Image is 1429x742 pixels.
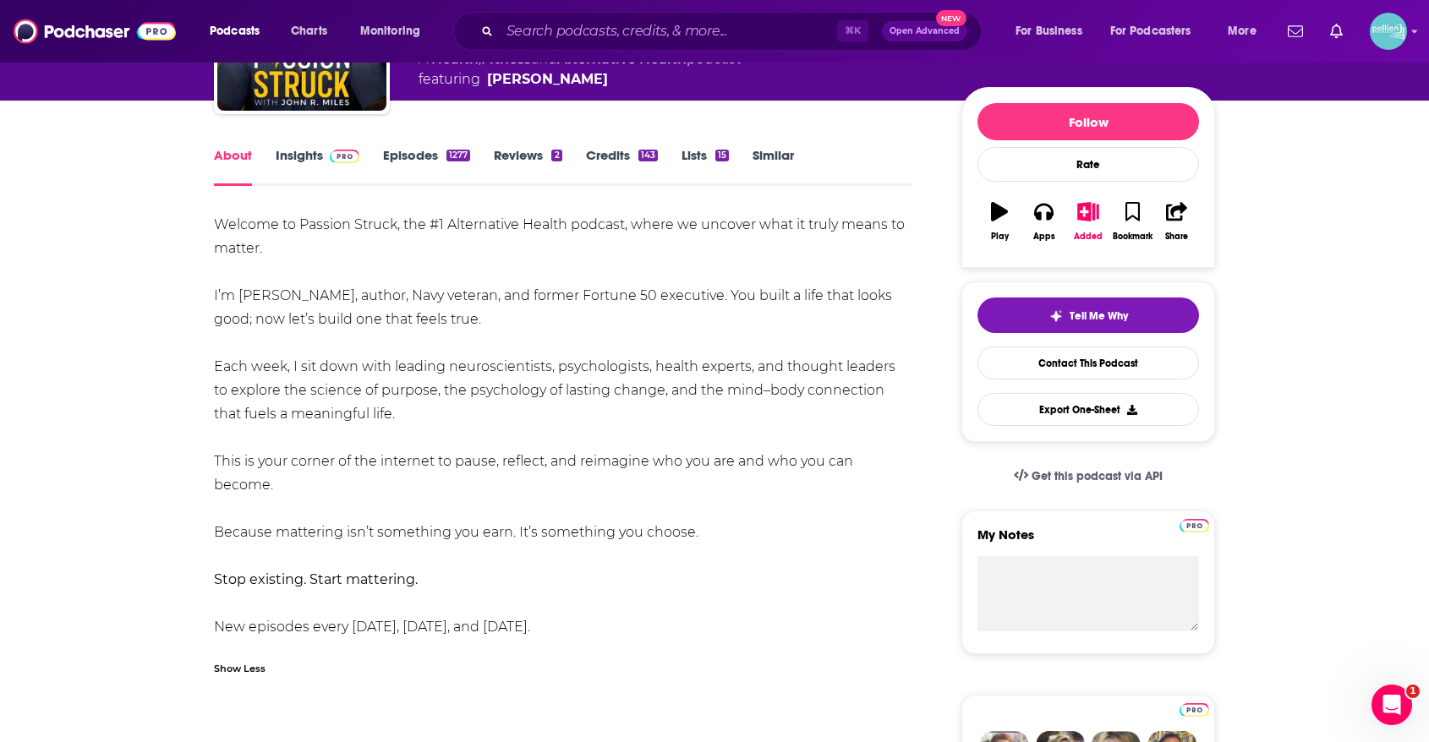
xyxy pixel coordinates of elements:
[276,147,359,186] a: InsightsPodchaser Pro
[715,150,729,161] div: 15
[890,27,960,35] span: Open Advanced
[469,12,998,51] div: Search podcasts, credits, & more...
[1180,703,1209,717] img: Podchaser Pro
[1180,519,1209,532] img: Podchaser Pro
[1180,701,1209,717] a: Pro website
[1021,191,1065,252] button: Apps
[446,150,470,161] div: 1277
[487,69,608,90] a: John R. Miles
[479,51,481,67] span: ,
[1180,516,1209,532] a: Pro website
[551,150,561,161] div: 2
[481,51,531,67] a: Fitness
[419,69,741,90] span: featuring
[210,19,260,43] span: Podcasts
[977,103,1199,140] button: Follow
[14,15,176,47] img: Podchaser - Follow, Share and Rate Podcasts
[882,21,967,41] button: Open AdvancedNew
[837,20,868,42] span: ⌘ K
[977,147,1199,182] div: Rate
[214,571,418,587] strong: Stop existing. Start mattering.
[383,147,470,186] a: Episodes1277
[1004,18,1103,45] button: open menu
[214,213,912,639] div: Welcome to Passion Struck, the #1 Alternative Health podcast, where we uncover what it truly mean...
[500,18,837,45] input: Search podcasts, credits, & more...
[557,51,687,67] a: Alternative Health
[1372,685,1412,725] iframe: Intercom live chat
[1110,191,1154,252] button: Bookmark
[1406,685,1420,698] span: 1
[1070,309,1128,323] span: Tell Me Why
[1113,232,1153,242] div: Bookmark
[936,10,966,26] span: New
[977,346,1199,379] a: Contact This Podcast
[638,150,658,161] div: 143
[977,297,1199,333] button: tell me why sparkleTell Me Why
[1074,232,1103,242] div: Added
[1049,309,1063,323] img: tell me why sparkle
[348,18,442,45] button: open menu
[1033,232,1055,242] div: Apps
[1228,19,1257,43] span: More
[1323,17,1350,46] a: Show notifications dropdown
[280,18,337,45] a: Charts
[991,232,1009,242] div: Play
[1066,191,1110,252] button: Added
[1165,232,1188,242] div: Share
[330,150,359,163] img: Podchaser Pro
[1000,456,1176,497] a: Get this podcast via API
[1016,19,1082,43] span: For Business
[1110,19,1191,43] span: For Podcasters
[419,49,741,90] div: A podcast
[1281,17,1310,46] a: Show notifications dropdown
[1370,13,1407,50] button: Show profile menu
[586,147,658,186] a: Credits143
[1155,191,1199,252] button: Share
[494,147,561,186] a: Reviews2
[1099,18,1216,45] button: open menu
[1216,18,1278,45] button: open menu
[753,147,794,186] a: Similar
[291,19,327,43] span: Charts
[214,147,252,186] a: About
[977,393,1199,426] button: Export One-Sheet
[977,191,1021,252] button: Play
[1032,469,1163,483] span: Get this podcast via API
[198,18,282,45] button: open menu
[431,51,479,67] a: Health
[1370,13,1407,50] span: Logged in as JessicaPellien
[531,51,557,67] span: and
[360,19,420,43] span: Monitoring
[1370,13,1407,50] img: User Profile
[682,147,729,186] a: Lists15
[977,526,1199,556] label: My Notes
